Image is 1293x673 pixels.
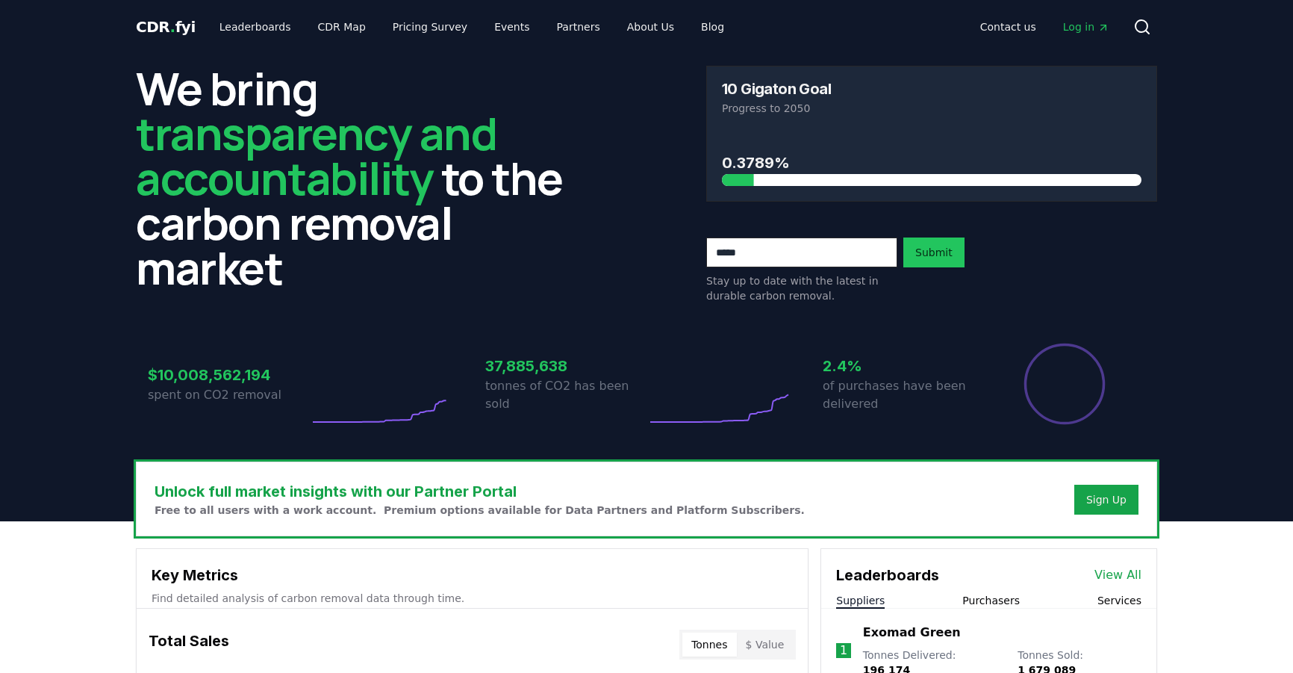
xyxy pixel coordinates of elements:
[903,238,965,267] button: Submit
[836,564,939,586] h3: Leaderboards
[148,386,309,404] p: spent on CO2 removal
[1051,13,1121,40] a: Log in
[823,355,984,377] h3: 2.4%
[155,503,805,518] p: Free to all users with a work account. Premium options available for Data Partners and Platform S...
[615,13,686,40] a: About Us
[306,13,378,40] a: CDR Map
[1074,485,1138,515] button: Sign Up
[722,101,1141,116] p: Progress to 2050
[208,13,303,40] a: Leaderboards
[1097,593,1141,608] button: Services
[155,480,805,503] h3: Unlock full market insights with our Partner Portal
[136,18,196,36] span: CDR fyi
[152,564,793,586] h3: Key Metrics
[381,13,479,40] a: Pricing Survey
[1094,566,1141,584] a: View All
[1023,342,1106,426] div: Percentage of sales delivered
[485,377,646,413] p: tonnes of CO2 has been sold
[485,355,646,377] h3: 37,885,638
[962,593,1020,608] button: Purchasers
[136,16,196,37] a: CDR.fyi
[840,642,847,660] p: 1
[968,13,1048,40] a: Contact us
[863,624,961,642] a: Exomad Green
[149,630,229,660] h3: Total Sales
[836,593,885,608] button: Suppliers
[722,81,831,96] h3: 10 Gigaton Goal
[136,66,587,290] h2: We bring to the carbon removal market
[208,13,736,40] nav: Main
[682,633,736,657] button: Tonnes
[152,591,793,606] p: Find detailed analysis of carbon removal data through time.
[737,633,794,657] button: $ Value
[706,273,897,303] p: Stay up to date with the latest in durable carbon removal.
[482,13,541,40] a: Events
[170,18,175,36] span: .
[968,13,1121,40] nav: Main
[545,13,612,40] a: Partners
[689,13,736,40] a: Blog
[1086,492,1127,507] a: Sign Up
[1063,19,1109,34] span: Log in
[148,364,309,386] h3: $10,008,562,194
[722,152,1141,174] h3: 0.3789%
[823,377,984,413] p: of purchases have been delivered
[136,102,496,208] span: transparency and accountability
